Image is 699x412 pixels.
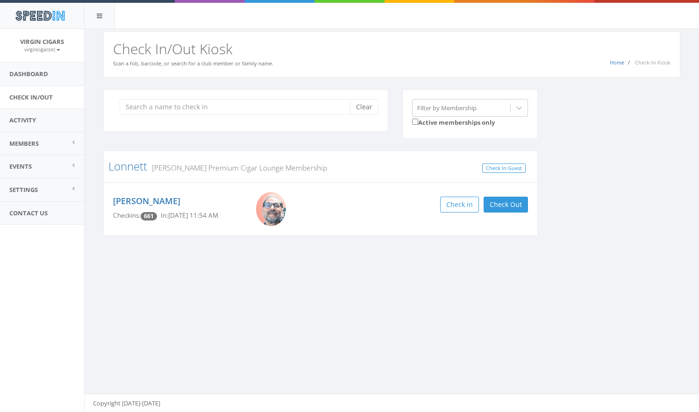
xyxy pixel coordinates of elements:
img: Frank.jpg [256,192,286,226]
img: speedin_logo.png [11,7,69,24]
small: virgincigarsllc [24,46,60,53]
span: Members [9,139,39,148]
small: Scan a fob, barcode, or search for a club member or family name. [113,60,273,67]
small: [PERSON_NAME] Premium Cigar Lounge Membership [147,163,327,173]
span: Events [9,162,32,170]
h2: Check In/Out Kiosk [113,41,670,57]
button: Check Out [484,197,528,213]
div: Filter by Membership [417,103,477,112]
span: Check-In Kiosk [635,59,670,66]
a: Lonnett [108,158,147,174]
input: Active memberships only [412,119,418,125]
span: In: [DATE] 11:54 AM [161,211,218,220]
a: [PERSON_NAME] [113,195,180,206]
a: Home [610,59,624,66]
span: Virgin Cigars [20,37,64,46]
span: Checkin count [141,212,157,220]
span: Settings [9,185,38,194]
span: Contact Us [9,209,48,217]
a: Check In Guest [482,163,526,173]
label: Active memberships only [412,117,495,127]
button: Clear [350,99,378,115]
span: Checkins: [113,211,141,220]
input: Search a name to check in [120,99,357,115]
a: virgincigarsllc [24,45,60,53]
button: Check in [440,197,479,213]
